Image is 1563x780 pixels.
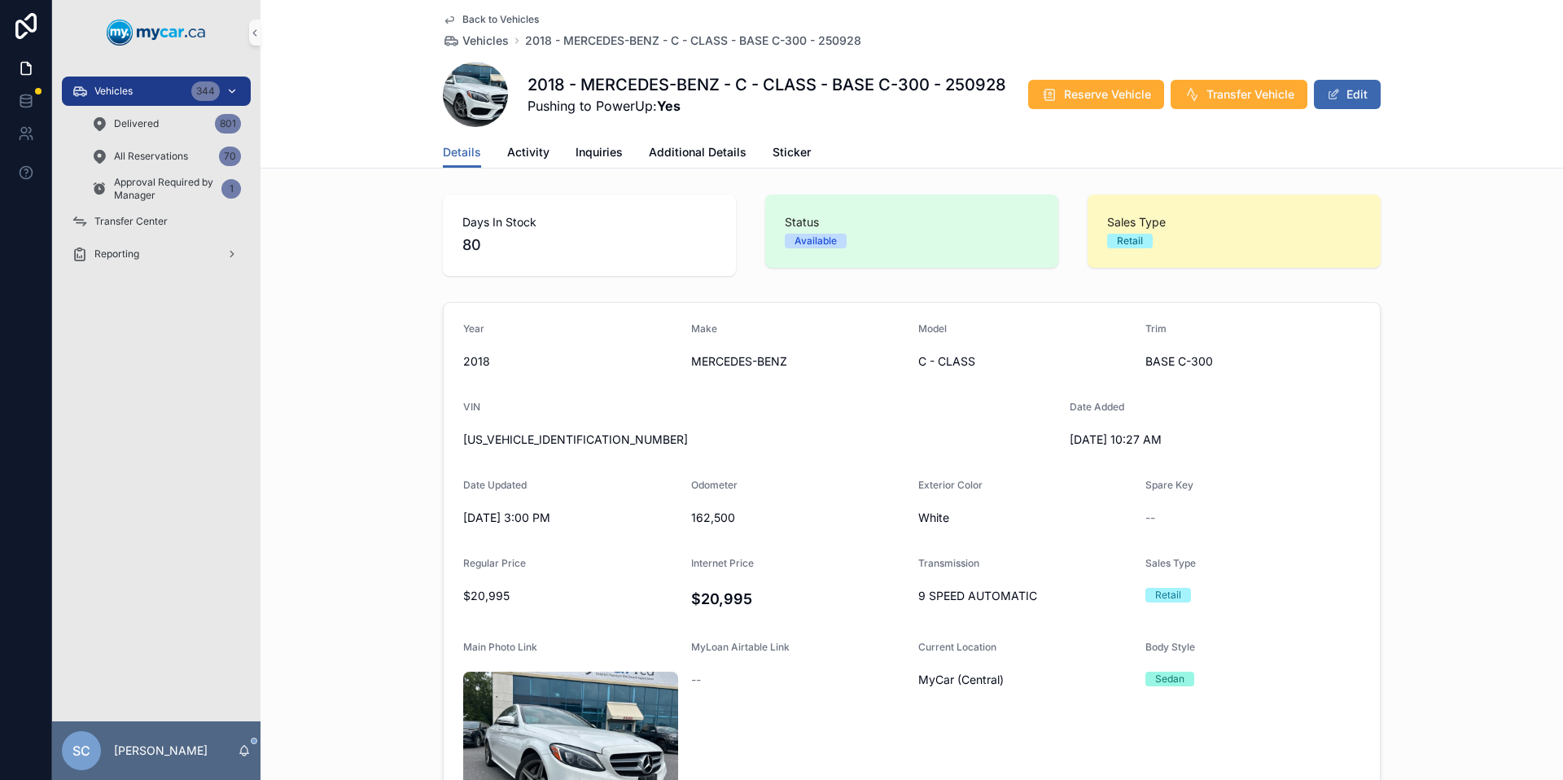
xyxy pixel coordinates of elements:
span: Status [785,214,1039,230]
span: Date Added [1070,401,1124,413]
span: MERCEDES-BENZ [691,353,906,370]
span: Main Photo Link [463,641,537,653]
span: Sticker [773,144,811,160]
span: [DATE] 10:27 AM [1070,432,1285,448]
div: scrollable content [52,65,260,290]
span: Spare Key [1145,479,1193,491]
span: Reserve Vehicle [1064,86,1151,103]
a: Transfer Center [62,207,251,236]
span: Transfer Center [94,215,168,228]
h4: $20,995 [691,588,906,610]
span: Reporting [94,248,139,261]
a: Additional Details [649,138,746,170]
span: SC [72,741,90,760]
span: Regular Price [463,557,526,569]
a: All Reservations70 [81,142,251,171]
div: Retail [1155,588,1181,603]
div: 70 [219,147,241,166]
a: Back to Vehicles [443,13,539,26]
div: 344 [191,81,220,101]
span: 162,500 [691,510,906,526]
span: Pushing to PowerUp: [528,96,1006,116]
span: Activity [507,144,549,160]
span: Exterior Color [918,479,983,491]
a: Vehicles344 [62,77,251,106]
span: Internet Price [691,557,754,569]
a: Reporting [62,239,251,269]
span: Year [463,322,484,335]
span: Sales Type [1107,214,1361,230]
p: [PERSON_NAME] [114,743,208,759]
div: Sedan [1155,672,1184,686]
span: Sales Type [1145,557,1196,569]
button: Edit [1314,80,1381,109]
span: Inquiries [576,144,623,160]
a: Approval Required by Manager1 [81,174,251,204]
a: Inquiries [576,138,623,170]
span: 2018 [463,353,678,370]
span: -- [1145,510,1155,526]
span: Vehicles [94,85,133,98]
span: MyLoan Airtable Link [691,641,790,653]
span: Body Style [1145,641,1195,653]
a: Activity [507,138,549,170]
span: [DATE] 3:00 PM [463,510,678,526]
span: Delivered [114,117,159,130]
span: Trim [1145,322,1167,335]
button: Transfer Vehicle [1171,80,1307,109]
span: Date Updated [463,479,527,491]
span: C - CLASS [918,353,1132,370]
span: VIN [463,401,480,413]
span: Make [691,322,717,335]
strong: Yes [657,98,681,114]
span: $20,995 [463,588,678,604]
div: 801 [215,114,241,134]
span: MyCar (Central) [918,672,1004,688]
span: White [918,510,1132,526]
span: Odometer [691,479,738,491]
span: Vehicles [462,33,509,49]
span: 9 SPEED AUTOMATIC [918,588,1132,604]
span: Details [443,144,481,160]
a: 2018 - MERCEDES-BENZ - C - CLASS - BASE C-300 - 250928 [525,33,861,49]
span: Current Location [918,641,996,653]
span: Approval Required by Manager [114,176,215,202]
span: 80 [462,234,716,256]
span: Transmission [918,557,979,569]
a: Details [443,138,481,169]
img: App logo [107,20,206,46]
span: BASE C-300 [1145,353,1360,370]
span: Days In Stock [462,214,716,230]
span: -- [691,672,701,688]
span: Transfer Vehicle [1206,86,1294,103]
div: Available [795,234,837,248]
span: Model [918,322,947,335]
div: 1 [221,179,241,199]
span: All Reservations [114,150,188,163]
span: Back to Vehicles [462,13,539,26]
a: Sticker [773,138,811,170]
a: Delivered801 [81,109,251,138]
a: Vehicles [443,33,509,49]
h1: 2018 - MERCEDES-BENZ - C - CLASS - BASE C-300 - 250928 [528,73,1006,96]
button: Reserve Vehicle [1028,80,1164,109]
span: Additional Details [649,144,746,160]
div: Retail [1117,234,1143,248]
span: [US_VEHICLE_IDENTIFICATION_NUMBER] [463,432,1057,448]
